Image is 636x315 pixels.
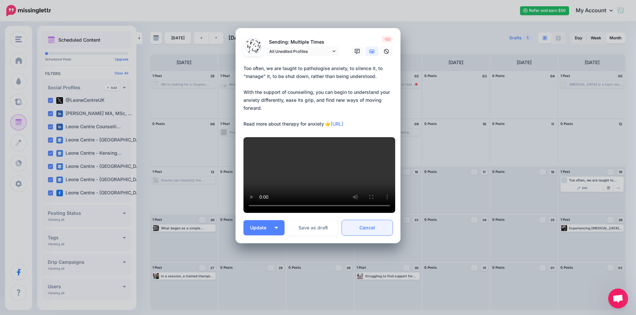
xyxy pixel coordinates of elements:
span: -50 [382,36,393,43]
div: Too often, we are taught to pathologise anxiety, to silence it, to “manage” it, to be shut down, ... [243,64,396,128]
a: Cancel [342,220,393,235]
span: All Unedited Profiles [269,48,331,55]
button: Save as draft [288,220,339,235]
img: arrow-down-white.png [275,227,278,229]
a: All Unedited Profiles [266,47,339,56]
span: Update [250,225,271,230]
img: 304940412_514149677377938_2776595006190808614_n-bsa155005.png [245,38,261,54]
button: Update [243,220,285,235]
p: Sending: Multiple Times [266,38,339,46]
